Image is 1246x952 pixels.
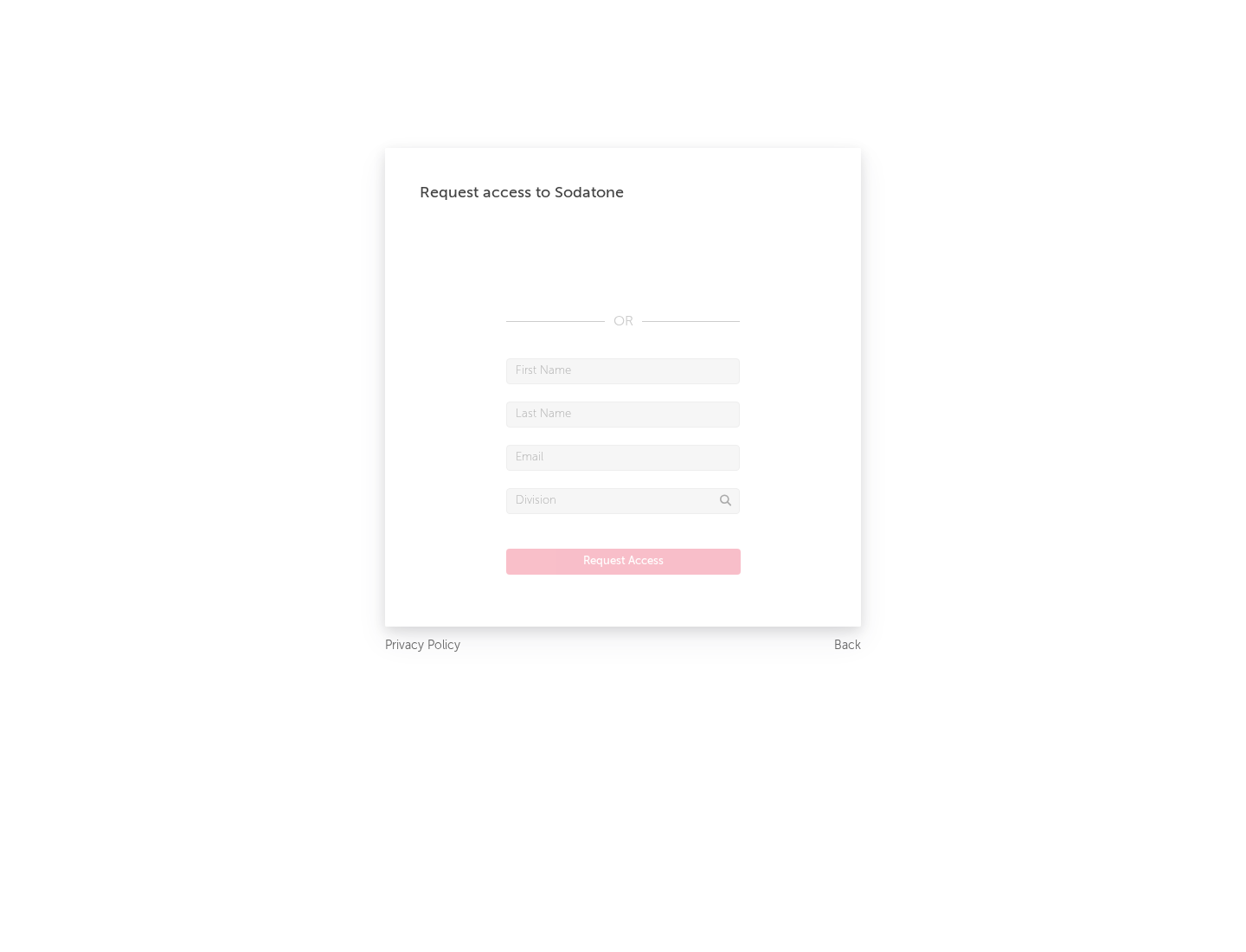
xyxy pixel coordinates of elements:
div: Request access to Sodatone [420,183,826,203]
div: OR [506,312,740,332]
a: Privacy Policy [385,635,460,657]
input: Email [506,445,740,471]
input: Last Name [506,402,740,428]
a: Back [834,635,861,657]
input: Division [506,488,740,514]
button: Request Access [506,549,741,575]
input: First Name [506,358,740,384]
